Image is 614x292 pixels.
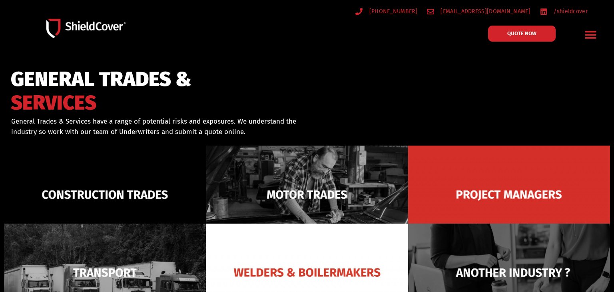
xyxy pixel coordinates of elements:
[507,31,536,36] span: QUOTE NOW
[11,116,297,137] p: General Trades & Services have a range of potential risks and exposures. We understand the indust...
[439,6,530,16] span: [EMAIL_ADDRESS][DOMAIN_NAME]
[355,6,417,16] a: [PHONE_NUMBER]
[367,6,417,16] span: [PHONE_NUMBER]
[427,6,530,16] a: [EMAIL_ADDRESS][DOMAIN_NAME]
[488,26,556,42] a: QUOTE NOW
[582,25,600,44] div: Menu Toggle
[540,6,588,16] a: /shieldcover
[552,6,588,16] span: /shieldcover
[11,71,191,88] span: GENERAL TRADES &
[46,19,126,38] img: Shield-Cover-Underwriting-Australia-logo-full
